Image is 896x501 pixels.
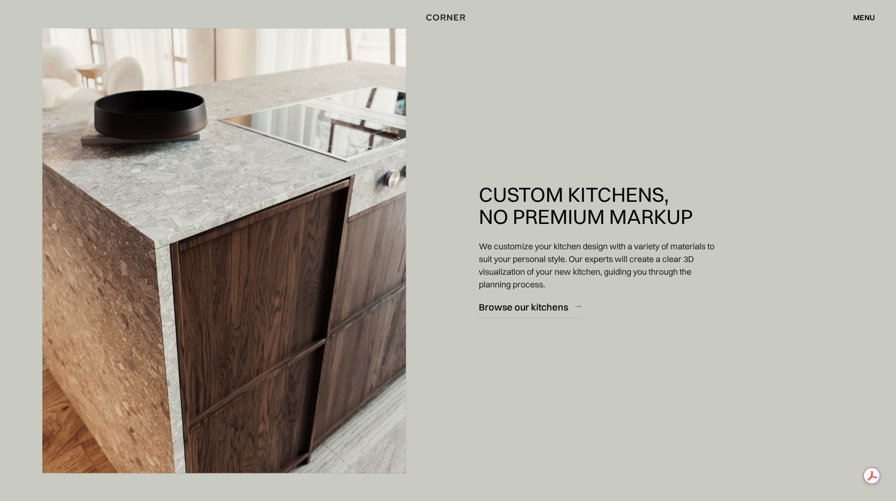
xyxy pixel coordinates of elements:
a: Browse our kitchens [479,295,581,318]
div: menu [844,9,875,25]
img: A wooden kitchen island with Dekton Arga surface, featuring a built-in oven. [42,28,406,473]
h2: Custom Kitchens, No Premium Markup [479,183,693,228]
div: menu [853,14,875,21]
a: home [411,11,486,24]
div: Browse our kitchens [479,300,568,313]
p: We customize your kitchen design with a variety of materials to suit your personal style. Our exp... [479,239,720,290]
